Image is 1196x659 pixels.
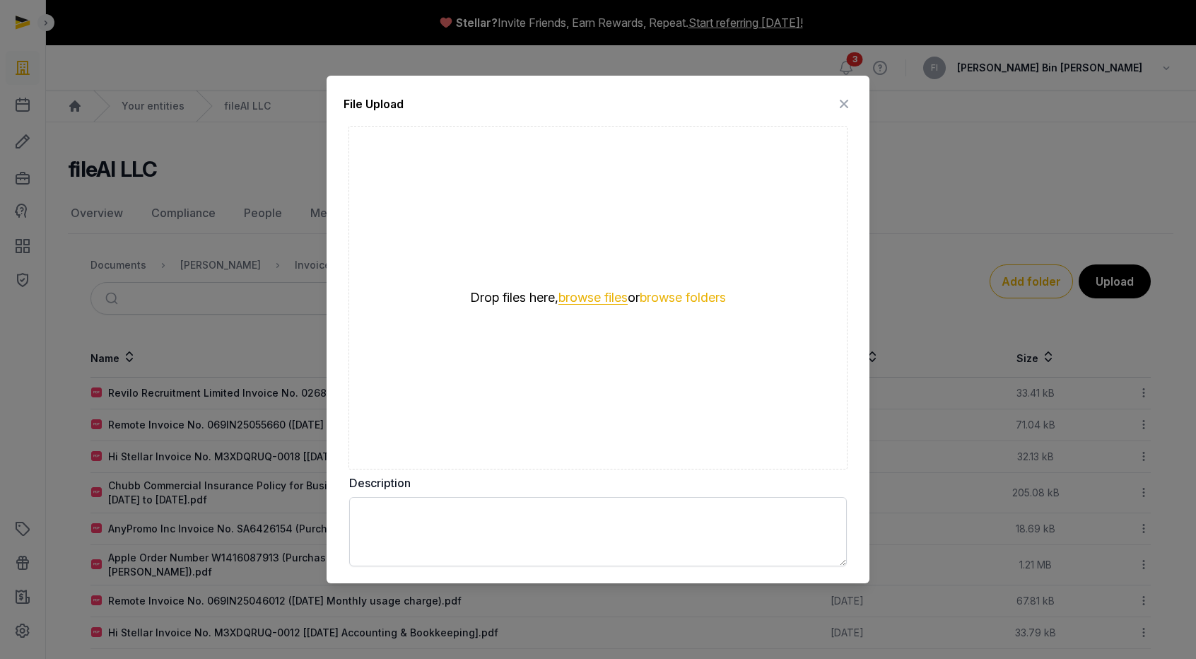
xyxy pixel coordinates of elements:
button: browse files [558,291,628,305]
iframe: Chat Widget [942,495,1196,659]
div: Drop files here, or [428,289,768,306]
button: browse folders [640,291,726,304]
label: Description [349,474,847,491]
div: Uppy Dashboard [344,121,852,474]
div: File Upload [344,95,404,112]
